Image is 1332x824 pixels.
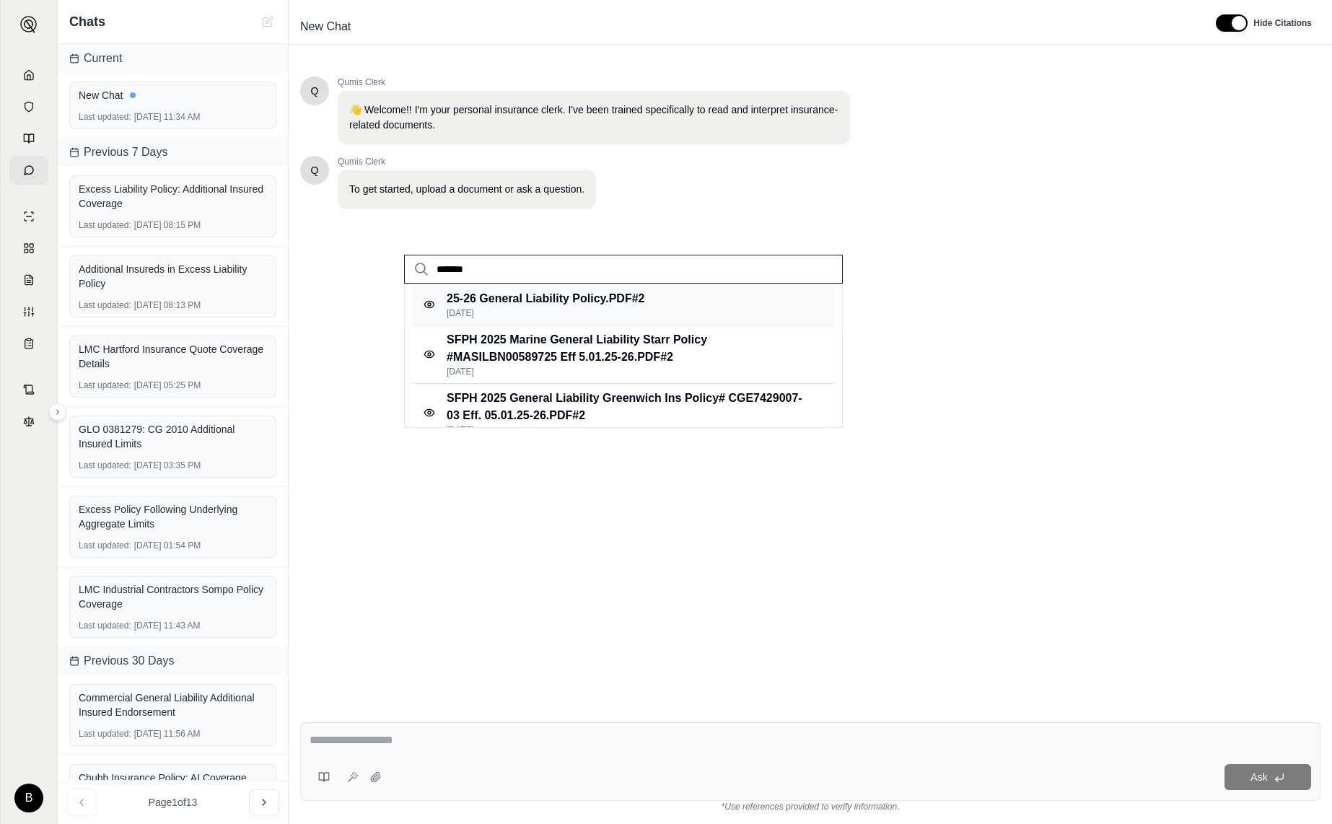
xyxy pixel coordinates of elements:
div: *Use references provided to verify information. [300,801,1320,812]
p: SFPH 2025 General Liability Greenwich Ins Policy# CGE7429007-03 Eff. 05.01.25-26.PDF #2 [447,390,809,424]
a: Claim Coverage [9,266,48,294]
div: Previous 7 Days [58,138,288,167]
div: LMC Industrial Contractors Sompo Policy Coverage [79,582,267,611]
div: B [14,784,43,812]
a: Policy Comparisons [9,234,48,263]
span: Last updated: [79,540,131,551]
a: Coverage Table [9,329,48,358]
div: New Chat [79,88,267,102]
span: Hello [311,163,319,177]
p: SFPH 2025 Marine General Liability Starr Policy #MASILBN00589725 Eff 5.01.25-26.PDF #2 [447,331,809,366]
span: Last updated: [79,460,131,471]
div: Excess Policy Following Underlying Aggregate Limits [79,502,267,531]
a: Custom Report [9,297,48,326]
a: Legal Search Engine [9,407,48,436]
div: Excess Liability Policy: Additional Insured Coverage [79,182,267,211]
div: [DATE] 08:13 PM [79,299,267,311]
span: Hello [311,84,319,98]
span: Last updated: [79,299,131,311]
span: Chats [69,12,105,32]
a: Chat [9,156,48,185]
div: [DATE] 05:25 PM [79,380,267,391]
a: Single Policy [9,202,48,231]
img: Expand sidebar [20,16,38,33]
span: Hide Citations [1253,17,1312,29]
p: 👋 Welcome!! I'm your personal insurance clerk. I've been trained specifically to read and interpr... [349,102,838,133]
p: 25-26 General Liability Policy.PDF #2 [447,290,644,307]
span: Last updated: [79,380,131,391]
span: Last updated: [79,728,131,740]
div: GLO 0381279: CG 2010 Additional Insured Limits [79,422,267,451]
span: Qumis Clerk [338,156,596,167]
button: Expand sidebar [49,403,66,421]
p: To get started, upload a document or ask a question. [349,182,584,197]
div: [DATE] 01:54 PM [79,540,267,551]
p: [DATE] [447,307,644,319]
span: Ask [1250,771,1267,783]
span: New Chat [294,15,356,38]
a: Prompt Library [9,124,48,153]
a: Home [9,61,48,89]
div: [DATE] 08:15 PM [79,219,267,231]
div: [DATE] 11:56 AM [79,728,267,740]
button: Expand sidebar [14,10,43,39]
span: Last updated: [79,620,131,631]
p: [DATE] [447,366,809,377]
div: [DATE] 11:43 AM [79,620,267,631]
a: Documents Vault [9,92,48,121]
div: LMC Hartford Insurance Quote Coverage Details [79,342,267,371]
div: Previous 30 Days [58,647,288,675]
span: Page 1 of 13 [149,795,198,810]
span: Last updated: [79,219,131,231]
button: New Chat [259,13,276,30]
span: Qumis Clerk [338,76,850,88]
button: Ask [1224,764,1311,790]
div: Current [58,44,288,73]
div: [DATE] 03:35 PM [79,460,267,471]
span: Last updated: [79,111,131,123]
p: [DATE] [447,424,809,436]
a: Contract Analysis [9,375,48,404]
div: Chubb Insurance Policy: AI Coverage Analysis [79,771,267,799]
div: Edit Title [294,15,1199,38]
div: Commercial General Liability Additional Insured Endorsement [79,691,267,719]
div: [DATE] 11:34 AM [79,111,267,123]
div: Additional Insureds in Excess Liability Policy [79,262,267,291]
